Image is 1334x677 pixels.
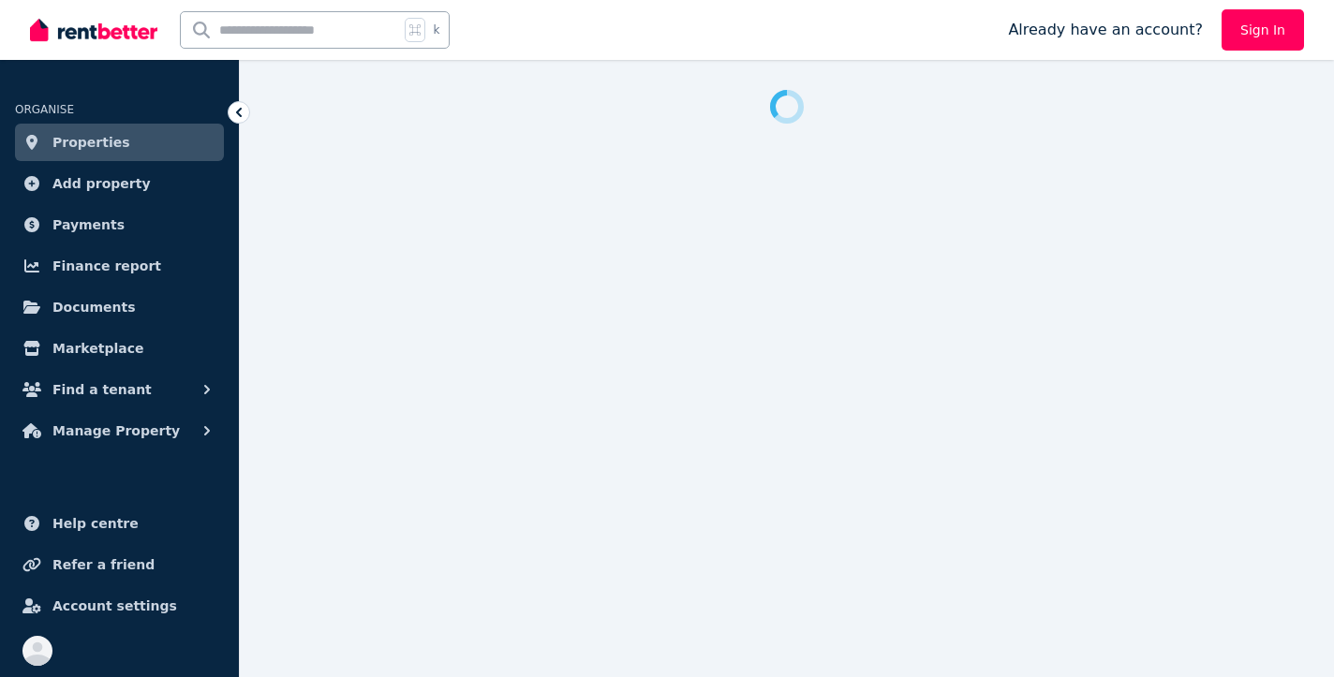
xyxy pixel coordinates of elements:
a: Add property [15,165,224,202]
button: Manage Property [15,412,224,449]
a: Properties [15,124,224,161]
a: Marketplace [15,330,224,367]
span: Properties [52,131,130,154]
a: Help centre [15,505,224,542]
a: Payments [15,206,224,243]
span: Documents [52,296,136,318]
a: Refer a friend [15,546,224,583]
span: Already have an account? [1008,19,1203,41]
span: Add property [52,172,151,195]
a: Sign In [1222,9,1304,51]
span: Refer a friend [52,553,155,576]
a: Account settings [15,587,224,625]
img: RentBetter [30,16,157,44]
a: Documents [15,288,224,326]
span: Payments [52,213,125,236]
span: Manage Property [52,419,180,442]
span: Marketplace [52,337,143,360]
button: Find a tenant [15,371,224,408]
span: Help centre [52,512,139,535]
span: Account settings [52,595,177,617]
span: k [433,22,439,37]
span: ORGANISE [15,103,74,116]
span: Finance report [52,255,161,277]
a: Finance report [15,247,224,285]
span: Find a tenant [52,378,152,401]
